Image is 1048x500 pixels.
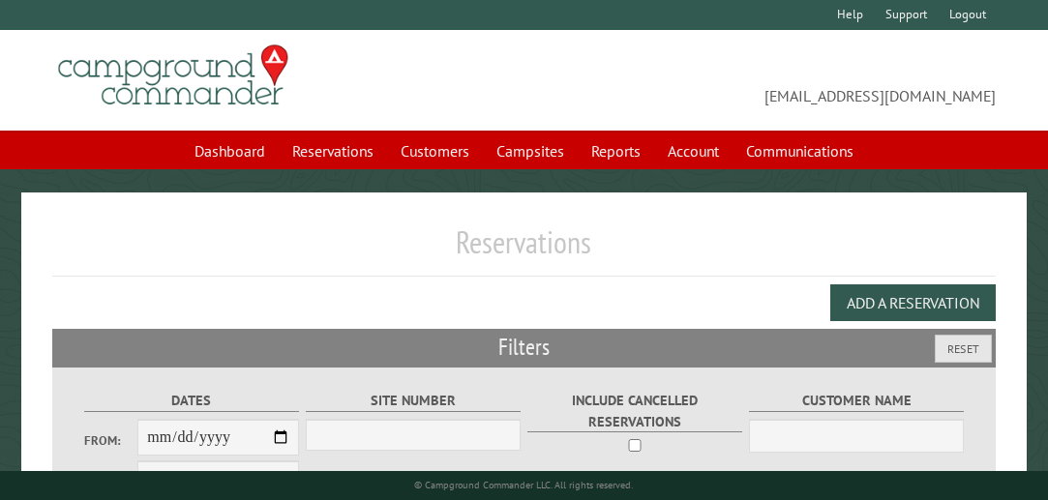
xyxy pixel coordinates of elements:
[734,132,865,169] a: Communications
[527,390,743,432] label: Include Cancelled Reservations
[281,132,385,169] a: Reservations
[84,390,300,412] label: Dates
[306,390,522,412] label: Site Number
[389,132,481,169] a: Customers
[524,53,996,107] span: [EMAIL_ADDRESS][DOMAIN_NAME]
[749,390,965,412] label: Customer Name
[183,132,277,169] a: Dashboard
[414,479,633,491] small: © Campground Commander LLC. All rights reserved.
[52,329,996,366] h2: Filters
[84,431,138,450] label: From:
[830,284,996,321] button: Add a Reservation
[485,132,576,169] a: Campsites
[52,223,996,277] h1: Reservations
[580,132,652,169] a: Reports
[656,132,731,169] a: Account
[935,335,992,363] button: Reset
[52,38,294,113] img: Campground Commander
